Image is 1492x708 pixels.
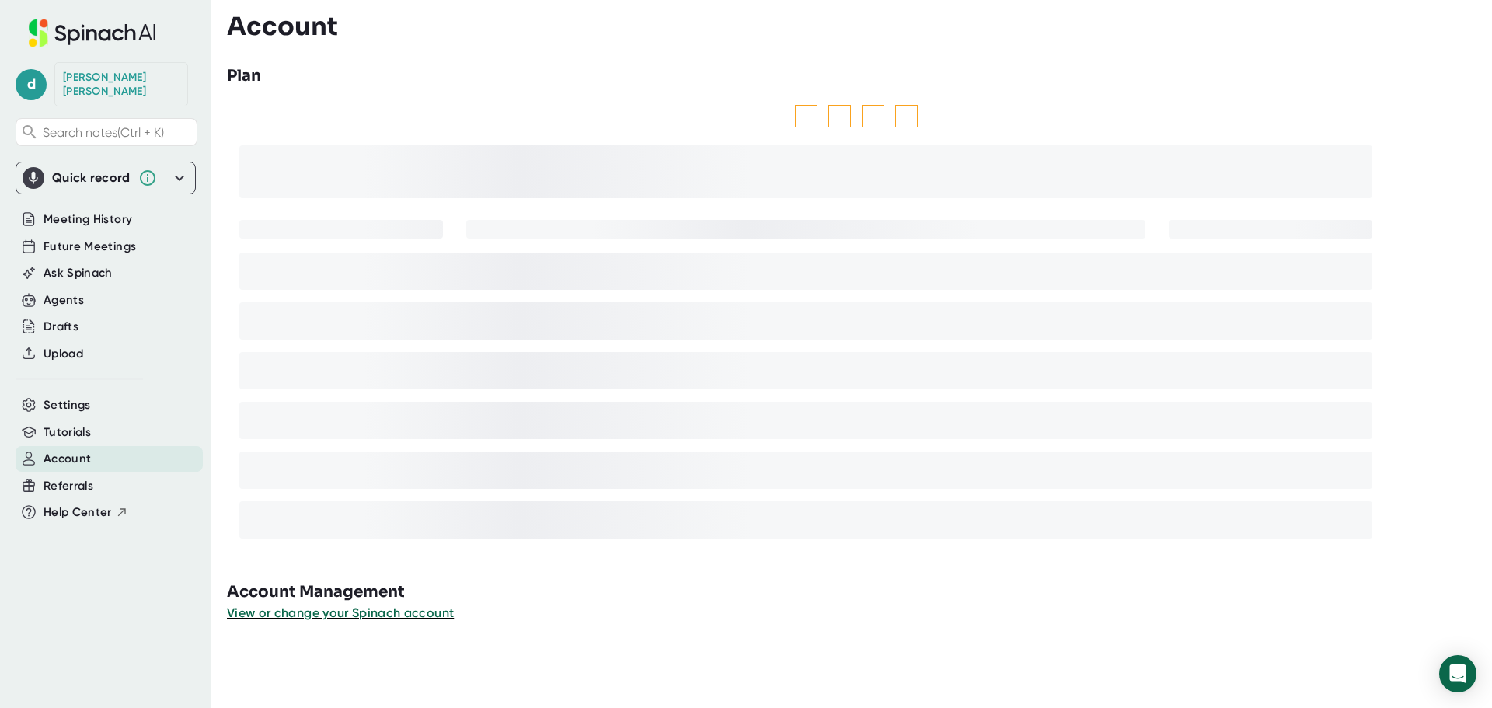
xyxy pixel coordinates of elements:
button: Ask Spinach [44,264,113,282]
button: Account [44,450,91,468]
span: Search notes (Ctrl + K) [43,125,164,140]
button: Settings [44,396,91,414]
button: Help Center [44,504,128,521]
div: Quick record [23,162,189,194]
button: Future Meetings [44,238,136,256]
h3: Account [227,12,338,41]
span: View or change your Spinach account [227,605,454,620]
span: d [16,69,47,100]
div: Quick record [52,170,131,186]
div: Daniel Sabet [63,71,180,98]
button: Agents [44,291,84,309]
span: Help Center [44,504,112,521]
h3: Account Management [227,581,1492,604]
button: Upload [44,345,83,363]
button: View or change your Spinach account [227,604,454,623]
div: Open Intercom Messenger [1439,655,1476,692]
button: Referrals [44,477,93,495]
button: Drafts [44,318,78,336]
button: Meeting History [44,211,132,228]
h3: Plan [227,65,261,88]
button: Tutorials [44,424,91,441]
